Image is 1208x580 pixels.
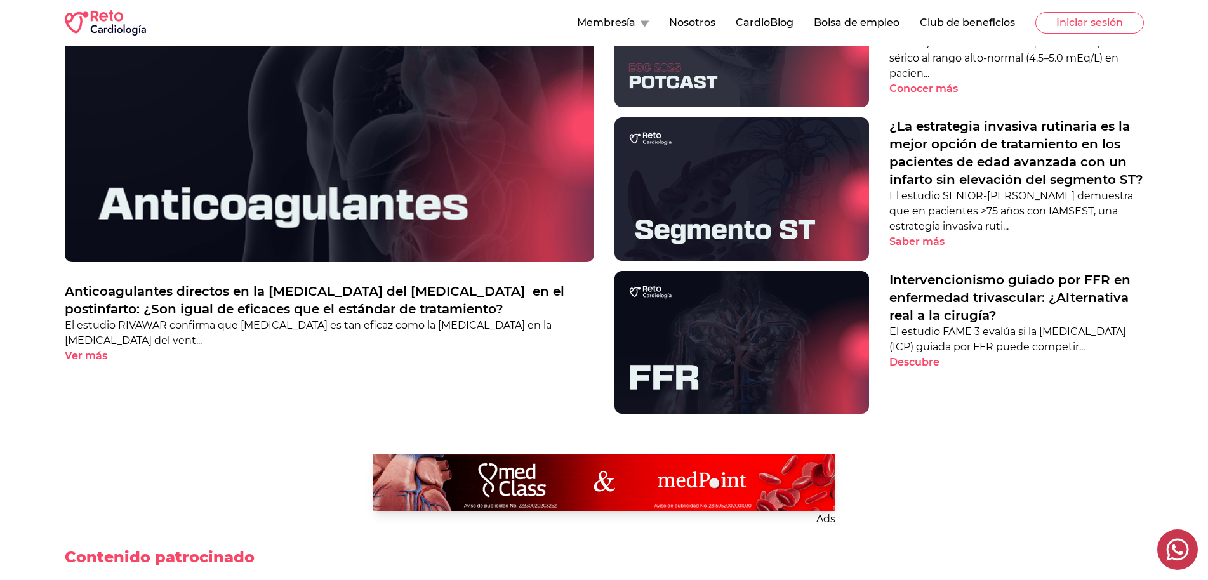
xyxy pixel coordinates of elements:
[1035,12,1144,34] button: Iniciar sesión
[577,15,649,30] button: Membresía
[889,234,945,249] p: Saber más
[65,282,594,318] a: Anticoagulantes directos en la [MEDICAL_DATA] del [MEDICAL_DATA] en el postinfarto: ¿Son igual de...
[65,348,129,364] button: Ver más
[889,234,1144,249] a: Saber más
[889,355,962,370] button: Descubre
[889,81,1144,96] a: Conocer más
[889,36,1144,81] p: El ensayo POTCAST mostró que elevar el potasio sérico al rango alto-normal (4.5–5.0 mEq/L) en pac...
[373,454,835,511] img: Ad - web | home | banner | silanes medclass | 2025-09-11 | 1
[889,324,1144,355] p: El estudio FAME 3 evalúa si la [MEDICAL_DATA] (ICP) guiada por FFR puede competir...
[889,81,980,96] button: Conocer más
[889,188,1144,234] p: El estudio SENIOR-[PERSON_NAME] demuestra que en pacientes ≥75 años con IAMSEST, una estrategia i...
[65,348,594,364] a: Ver más
[889,271,1144,324] a: Intervencionismo guiado por FFR en enfermedad trivascular: ¿Alternativa real a la cirugía?
[614,117,869,261] img: ¿La estrategia invasiva rutinaria es la mejor opción de tratamiento en los pacientes de edad avan...
[814,15,899,30] button: Bolsa de empleo
[889,234,967,249] button: Saber más
[669,15,715,30] button: Nosotros
[65,318,594,348] p: El estudio RIVAWAR confirma que [MEDICAL_DATA] es tan eficaz como la [MEDICAL_DATA] en la [MEDICA...
[65,348,107,364] p: Ver más
[920,15,1015,30] button: Club de beneficios
[65,10,146,36] img: RETO Cardio Logo
[614,271,869,414] img: Intervencionismo guiado por FFR en enfermedad trivascular: ¿Alternativa real a la cirugía?
[889,117,1144,188] a: ¿La estrategia invasiva rutinaria es la mejor opción de tratamiento en los pacientes de edad avan...
[65,547,255,567] h2: Contenido patrocinado
[736,15,793,30] button: CardioBlog
[373,511,835,527] p: Ads
[889,355,1144,370] a: Descubre
[889,81,958,96] p: Conocer más
[889,355,939,370] p: Descubre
